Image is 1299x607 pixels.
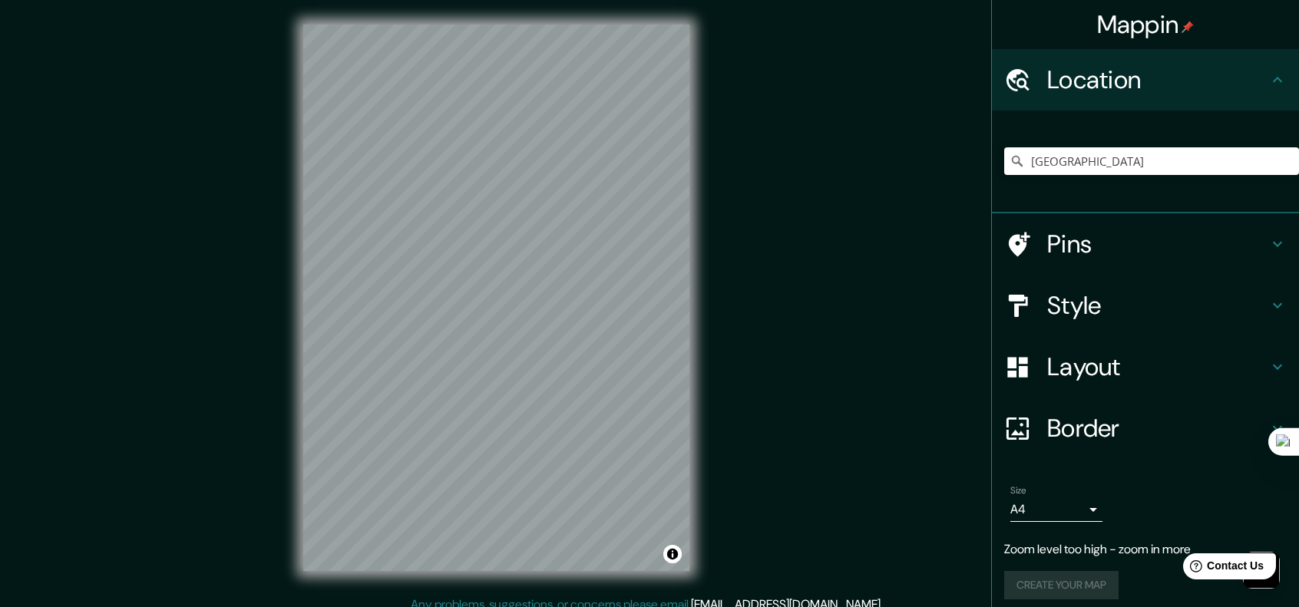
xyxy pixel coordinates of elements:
[663,545,682,563] button: Toggle attribution
[992,398,1299,459] div: Border
[992,275,1299,336] div: Style
[1004,540,1287,559] p: Zoom level too high - zoom in more
[1162,547,1282,590] iframe: Help widget launcher
[992,336,1299,398] div: Layout
[1047,351,1268,382] h4: Layout
[992,213,1299,275] div: Pins
[1047,229,1268,259] h4: Pins
[1182,21,1194,33] img: pin-icon.png
[1010,484,1026,497] label: Size
[1004,147,1299,175] input: Pick your city or area
[1047,290,1268,321] h4: Style
[1047,413,1268,444] h4: Border
[303,25,689,571] canvas: Map
[1097,9,1195,40] h4: Mappin
[1047,64,1268,95] h4: Location
[1010,497,1102,522] div: A4
[992,49,1299,111] div: Location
